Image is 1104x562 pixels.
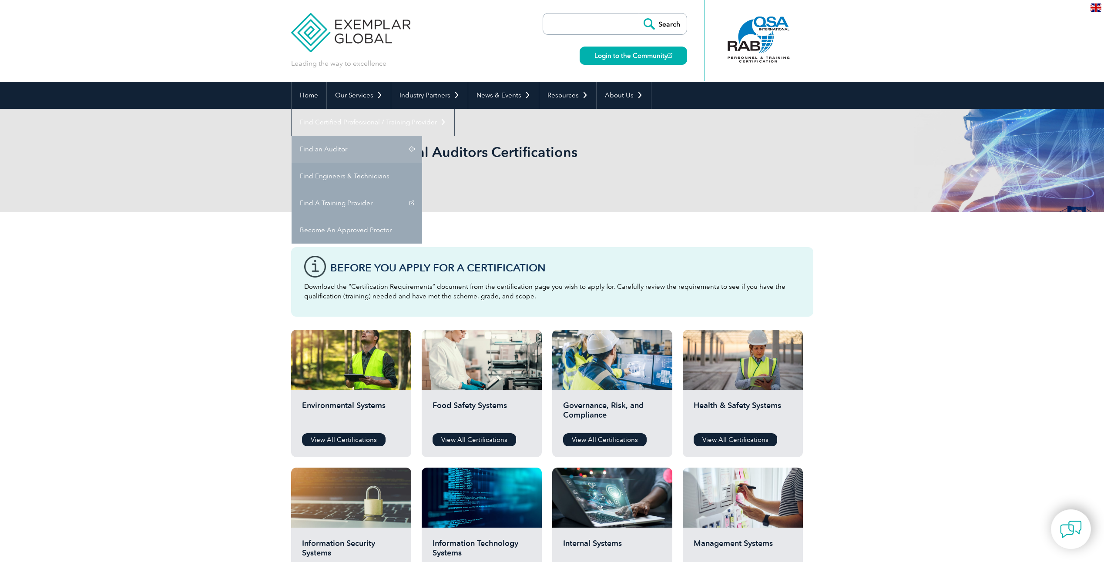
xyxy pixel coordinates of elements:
a: View All Certifications [563,433,647,446]
a: View All Certifications [302,433,386,446]
a: About Us [597,82,651,109]
h2: Governance, Risk, and Compliance [563,401,661,427]
h1: Browse All Individual Auditors Certifications by Category [291,144,625,177]
h2: Food Safety Systems [433,401,531,427]
a: View All Certifications [694,433,777,446]
p: Download the “Certification Requirements” document from the certification page you wish to apply ... [304,282,800,301]
a: Find Certified Professional / Training Provider [292,109,454,136]
a: Find Engineers & Technicians [292,163,422,190]
input: Search [639,13,687,34]
h2: Health & Safety Systems [694,401,792,427]
a: News & Events [468,82,539,109]
a: Industry Partners [391,82,468,109]
a: Login to the Community [580,47,687,65]
a: Resources [539,82,596,109]
h3: Before You Apply For a Certification [330,262,800,273]
a: Our Services [327,82,391,109]
a: Home [292,82,326,109]
img: contact-chat.png [1060,519,1082,540]
h2: Environmental Systems [302,401,400,427]
img: open_square.png [668,53,672,58]
a: Find A Training Provider [292,190,422,217]
a: Find an Auditor [292,136,422,163]
a: Become An Approved Proctor [292,217,422,244]
p: Leading the way to excellence [291,59,386,68]
a: View All Certifications [433,433,516,446]
img: en [1091,3,1101,12]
